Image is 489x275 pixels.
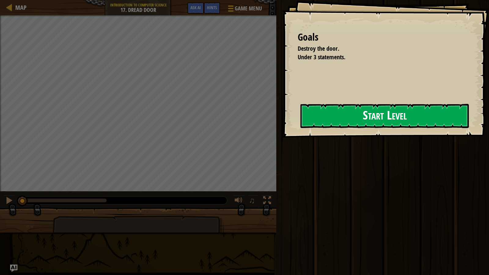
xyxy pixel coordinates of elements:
[298,44,339,53] span: Destroy the door.
[233,195,245,207] button: Adjust volume
[190,5,201,10] span: Ask AI
[298,30,468,44] div: Goals
[187,2,204,14] button: Ask AI
[249,196,255,205] span: ♫
[15,3,27,12] span: Map
[290,53,466,62] li: Under 3 statements.
[12,3,27,12] a: Map
[3,195,15,207] button: Ctrl + P: Pause
[223,2,266,17] button: Game Menu
[235,5,262,13] span: Game Menu
[261,195,273,207] button: Toggle fullscreen
[290,44,466,53] li: Destroy the door.
[300,104,469,128] button: Start Level
[10,265,17,272] button: Ask AI
[207,5,217,10] span: Hints
[298,53,345,61] span: Under 3 statements.
[248,195,258,207] button: ♫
